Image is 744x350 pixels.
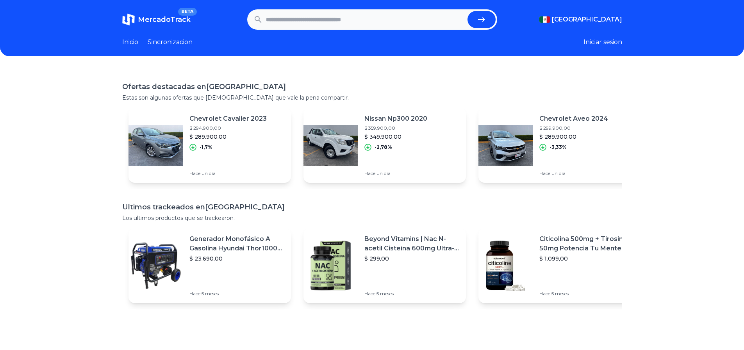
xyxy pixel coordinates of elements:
span: MercadoTrack [138,15,191,24]
p: Los ultimos productos que se trackearon. [122,214,622,222]
p: $ 359.900,00 [364,125,427,131]
p: $ 289.900,00 [189,133,267,141]
a: MercadoTrackBETA [122,13,191,26]
a: Featured imageCiticolina 500mg + Tirosina 50mg Potencia Tu Mente (120caps) Sabor Sin Sabor$ 1.099... [478,228,641,303]
a: Featured imageGenerador Monofásico A Gasolina Hyundai Thor10000 P 11.5 Kw$ 23.690,00Hace 5 meses [128,228,291,303]
a: Inicio [122,37,138,47]
p: Estas son algunas ofertas que [DEMOGRAPHIC_DATA] que vale la pena compartir. [122,94,622,102]
img: Featured image [478,118,533,173]
a: Sincronizacion [148,37,193,47]
h1: Ofertas destacadas en [GEOGRAPHIC_DATA] [122,81,622,92]
img: Featured image [303,118,358,173]
p: $ 289.900,00 [539,133,608,141]
p: -2,78% [375,144,392,150]
a: Featured imageNissan Np300 2020$ 359.900,00$ 349.900,00-2,78%Hace un día [303,108,466,183]
a: Featured imageChevrolet Aveo 2024$ 299.900,00$ 289.900,00-3,33%Hace un día [478,108,641,183]
span: BETA [178,8,196,16]
p: Chevrolet Aveo 2024 [539,114,608,123]
p: Beyond Vitamins | Nac N-acetil Cisteína 600mg Ultra-premium Con Inulina De Agave (prebiótico Natu... [364,234,460,253]
img: Mexico [539,16,550,23]
a: Featured imageBeyond Vitamins | Nac N-acetil Cisteína 600mg Ultra-premium Con Inulina De Agave (p... [303,228,466,303]
p: $ 294.900,00 [189,125,267,131]
p: Chevrolet Cavalier 2023 [189,114,267,123]
p: $ 349.900,00 [364,133,427,141]
p: $ 23.690,00 [189,255,285,262]
p: -1,7% [200,144,212,150]
p: Hace un día [364,170,427,177]
p: -3,33% [550,144,567,150]
button: Iniciar sesion [583,37,622,47]
img: Featured image [478,238,533,293]
p: Hace 5 meses [539,291,635,297]
p: Generador Monofásico A Gasolina Hyundai Thor10000 P 11.5 Kw [189,234,285,253]
p: Hace un día [189,170,267,177]
a: Featured imageChevrolet Cavalier 2023$ 294.900,00$ 289.900,00-1,7%Hace un día [128,108,291,183]
p: Hace 5 meses [189,291,285,297]
span: [GEOGRAPHIC_DATA] [552,15,622,24]
img: Featured image [128,238,183,293]
p: $ 299,00 [364,255,460,262]
img: Featured image [303,238,358,293]
p: Hace 5 meses [364,291,460,297]
p: $ 1.099,00 [539,255,635,262]
p: Nissan Np300 2020 [364,114,427,123]
img: Featured image [128,118,183,173]
img: MercadoTrack [122,13,135,26]
p: Hace un día [539,170,608,177]
p: Citicolina 500mg + Tirosina 50mg Potencia Tu Mente (120caps) Sabor Sin Sabor [539,234,635,253]
button: [GEOGRAPHIC_DATA] [539,15,622,24]
p: $ 299.900,00 [539,125,608,131]
h1: Ultimos trackeados en [GEOGRAPHIC_DATA] [122,202,622,212]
